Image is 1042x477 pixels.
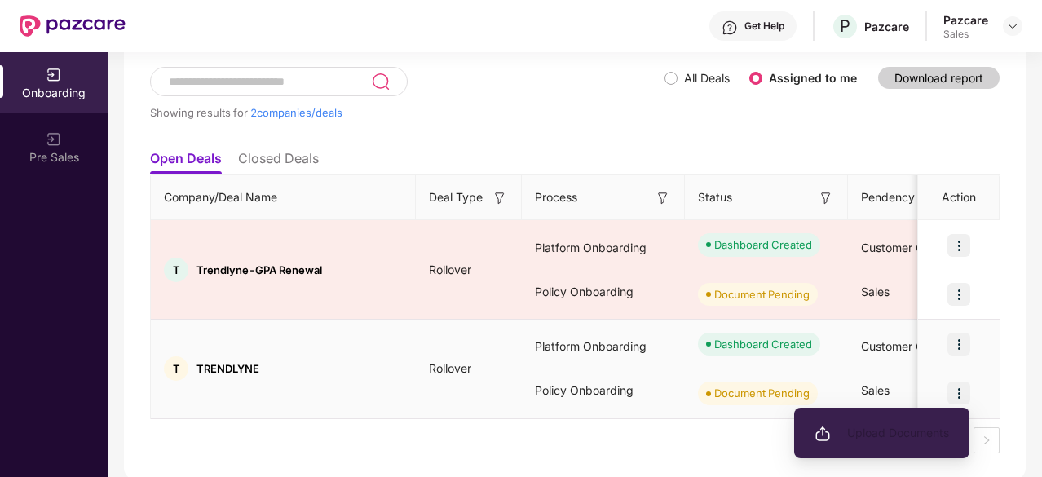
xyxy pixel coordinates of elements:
[943,28,988,41] div: Sales
[522,369,685,413] div: Policy Onboarding
[974,427,1000,453] button: right
[861,188,934,206] span: Pendency On
[492,190,508,206] img: svg+xml;base64,PHN2ZyB3aWR0aD0iMTYiIGhlaWdodD0iMTYiIHZpZXdCb3g9IjAgMCAxNiAxNiIgZmlsbD0ibm9uZSIgeG...
[943,12,988,28] div: Pazcare
[947,333,970,356] img: icon
[947,382,970,404] img: icon
[522,226,685,270] div: Platform Onboarding
[818,190,834,206] img: svg+xml;base64,PHN2ZyB3aWR0aD0iMTYiIGhlaWdodD0iMTYiIHZpZXdCb3g9IjAgMCAxNiAxNiIgZmlsbD0ibm9uZSIgeG...
[714,385,810,401] div: Document Pending
[714,336,812,352] div: Dashboard Created
[150,106,664,119] div: Showing results for
[151,175,416,220] th: Company/Deal Name
[698,188,732,206] span: Status
[947,283,970,306] img: icon
[861,285,890,298] span: Sales
[918,175,1000,220] th: Action
[815,426,831,442] img: svg+xml;base64,PHN2ZyB3aWR0aD0iMjAiIGhlaWdodD0iMjAiIHZpZXdCb3g9IjAgMCAyMCAyMCIgZmlsbD0ibm9uZSIgeG...
[238,150,319,174] li: Closed Deals
[861,241,979,254] span: Customer Onboarding
[250,106,342,119] span: 2 companies/deals
[150,150,222,174] li: Open Deals
[684,71,730,85] label: All Deals
[655,190,671,206] img: svg+xml;base64,PHN2ZyB3aWR0aD0iMTYiIGhlaWdodD0iMTYiIHZpZXdCb3g9IjAgMCAxNiAxNiIgZmlsbD0ibm9uZSIgeG...
[416,263,484,276] span: Rollover
[371,72,390,91] img: svg+xml;base64,PHN2ZyB3aWR0aD0iMjQiIGhlaWdodD0iMjUiIHZpZXdCb3g9IjAgMCAyNCAyNSIgZmlsbD0ibm9uZSIgeG...
[722,20,738,36] img: svg+xml;base64,PHN2ZyBpZD0iSGVscC0zMngzMiIgeG1sbnM9Imh0dHA6Ly93d3cudzMub3JnLzIwMDAvc3ZnIiB3aWR0aD...
[429,188,483,206] span: Deal Type
[196,263,322,276] span: Trendlyne-GPA Renewal
[947,234,970,257] img: icon
[46,131,62,148] img: svg+xml;base64,PHN2ZyB3aWR0aD0iMjAiIGhlaWdodD0iMjAiIHZpZXdCb3g9IjAgMCAyMCAyMCIgZmlsbD0ibm9uZSIgeG...
[861,339,979,353] span: Customer Onboarding
[1006,20,1019,33] img: svg+xml;base64,PHN2ZyBpZD0iRHJvcGRvd24tMzJ4MzIiIHhtbG5zPSJodHRwOi8vd3d3LnczLm9yZy8yMDAwL3N2ZyIgd2...
[522,270,685,314] div: Policy Onboarding
[20,15,126,37] img: New Pazcare Logo
[196,362,259,375] span: TRENDLYNE
[815,424,949,442] span: Upload Documents
[416,361,484,375] span: Rollover
[164,258,188,282] div: T
[974,427,1000,453] li: Next Page
[864,19,909,34] div: Pazcare
[46,67,62,83] img: svg+xml;base64,PHN2ZyB3aWR0aD0iMjAiIGhlaWdodD0iMjAiIHZpZXdCb3g9IjAgMCAyMCAyMCIgZmlsbD0ibm9uZSIgeG...
[982,435,991,445] span: right
[164,356,188,381] div: T
[714,286,810,303] div: Document Pending
[535,188,577,206] span: Process
[714,236,812,253] div: Dashboard Created
[769,71,857,85] label: Assigned to me
[744,20,784,33] div: Get Help
[878,67,1000,89] button: Download report
[522,325,685,369] div: Platform Onboarding
[861,383,890,397] span: Sales
[840,16,850,36] span: P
